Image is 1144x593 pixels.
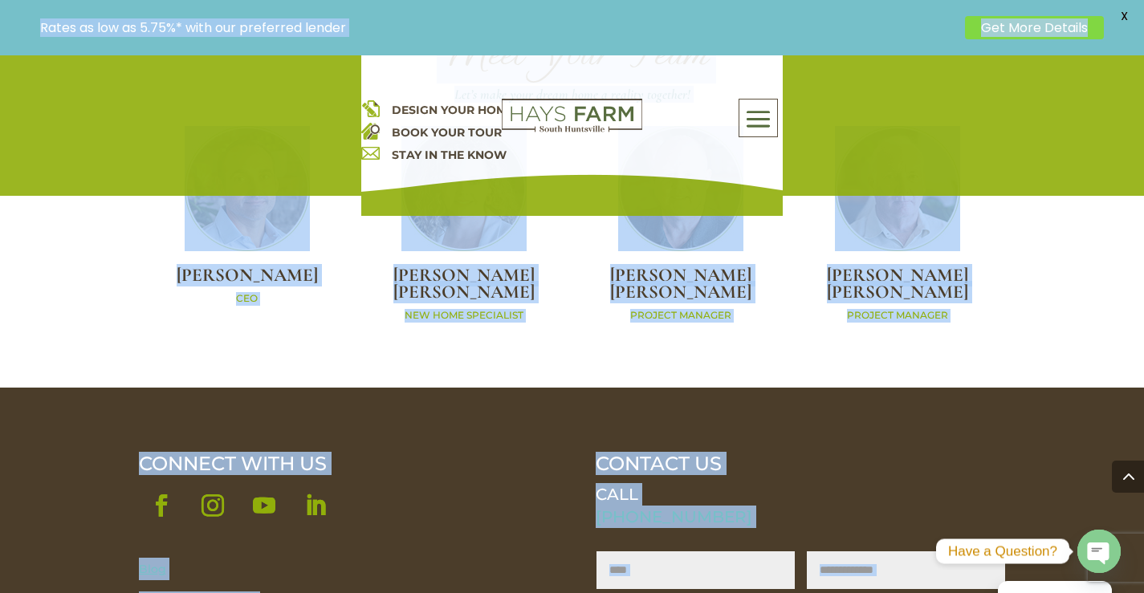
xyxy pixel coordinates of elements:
p: CEO [139,292,356,306]
h2: [PERSON_NAME] [PERSON_NAME] [789,267,1006,308]
img: design your home [361,99,380,117]
a: Follow on Facebook [139,483,184,528]
a: [PHONE_NUMBER] [596,507,752,526]
h2: [PERSON_NAME] [139,267,356,292]
div: CONNECT WITH US [139,453,548,475]
p: NEW HOME SPECIALIST [356,309,572,323]
a: Blog [139,562,166,576]
p: PROJECT MANAGER [572,309,789,323]
h2: [PERSON_NAME] [PERSON_NAME] [572,267,789,308]
a: STAY IN THE KNOW [392,148,507,162]
p: Rates as low as 5.75%* with our preferred lender [40,20,957,35]
a: Get More Details [965,16,1104,39]
a: Follow on Youtube [242,483,287,528]
h2: [PERSON_NAME] [PERSON_NAME] [356,267,572,308]
p: CONTACT US [596,453,1005,475]
img: Logo [502,99,642,132]
span: X [1112,4,1136,28]
a: BOOK YOUR TOUR [392,125,502,140]
p: PROJECT MANAGER [789,309,1006,323]
a: Follow on LinkedIn [293,483,338,528]
a: hays farm homes huntsville development [502,121,642,136]
a: DESIGN YOUR HOME [392,103,514,117]
a: Follow on Instagram [190,483,235,528]
span: CALL [596,485,638,504]
img: book your home tour [361,121,380,140]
